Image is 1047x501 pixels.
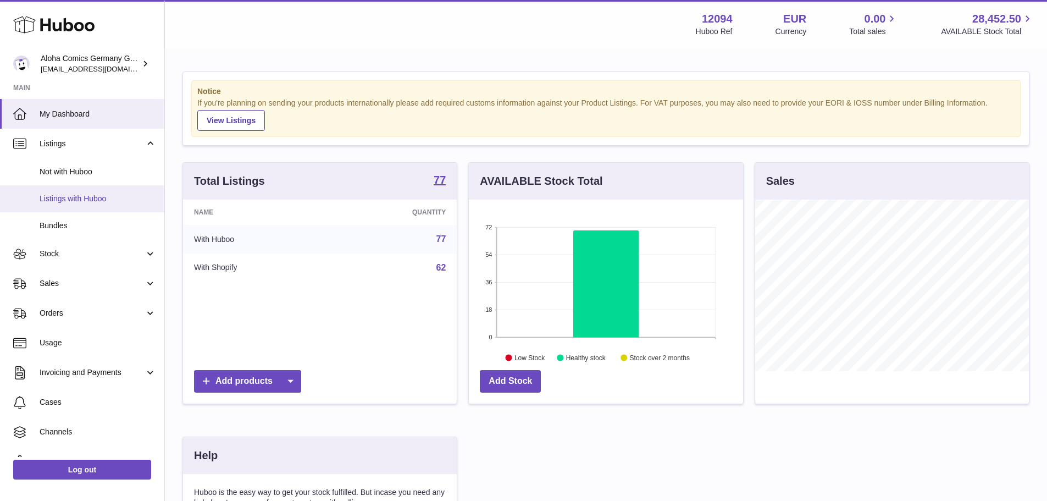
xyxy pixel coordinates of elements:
[775,26,807,37] div: Currency
[865,12,886,26] span: 0.00
[331,200,457,225] th: Quantity
[40,249,145,259] span: Stock
[486,306,492,313] text: 18
[40,397,156,408] span: Cases
[40,427,156,437] span: Channels
[183,200,331,225] th: Name
[783,12,806,26] strong: EUR
[489,334,492,340] text: 0
[434,174,446,188] a: 77
[197,86,1015,97] strong: Notice
[566,354,606,361] text: Healthy stock
[696,26,733,37] div: Huboo Ref
[40,278,145,289] span: Sales
[40,109,156,119] span: My Dashboard
[849,26,898,37] span: Total sales
[486,279,492,285] text: 36
[40,167,156,177] span: Not with Huboo
[486,224,492,230] text: 72
[40,139,145,149] span: Listings
[40,338,156,348] span: Usage
[849,12,898,37] a: 0.00 Total sales
[941,12,1034,37] a: 28,452.50 AVAILABLE Stock Total
[40,308,145,318] span: Orders
[183,254,331,282] td: With Shopify
[40,456,156,467] span: Settings
[480,174,602,189] h3: AVAILABLE Stock Total
[436,263,446,272] a: 62
[41,64,162,73] span: [EMAIL_ADDRESS][DOMAIN_NAME]
[197,110,265,131] a: View Listings
[972,12,1021,26] span: 28,452.50
[514,354,545,361] text: Low Stock
[194,370,301,393] a: Add products
[40,194,156,204] span: Listings with Huboo
[41,53,140,74] div: Aloha Comics Germany GmbH
[183,225,331,254] td: With Huboo
[197,98,1015,131] div: If you're planning on sending your products internationally please add required customs informati...
[194,448,218,463] h3: Help
[194,174,265,189] h3: Total Listings
[40,367,145,378] span: Invoicing and Payments
[630,354,690,361] text: Stock over 2 months
[40,221,156,231] span: Bundles
[480,370,541,393] a: Add Stock
[13,460,151,480] a: Log out
[766,174,795,189] h3: Sales
[436,234,446,244] a: 77
[941,26,1034,37] span: AVAILABLE Stock Total
[13,56,30,72] img: internalAdmin-12094@internal.huboo.com
[486,251,492,258] text: 54
[702,12,733,26] strong: 12094
[434,174,446,185] strong: 77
